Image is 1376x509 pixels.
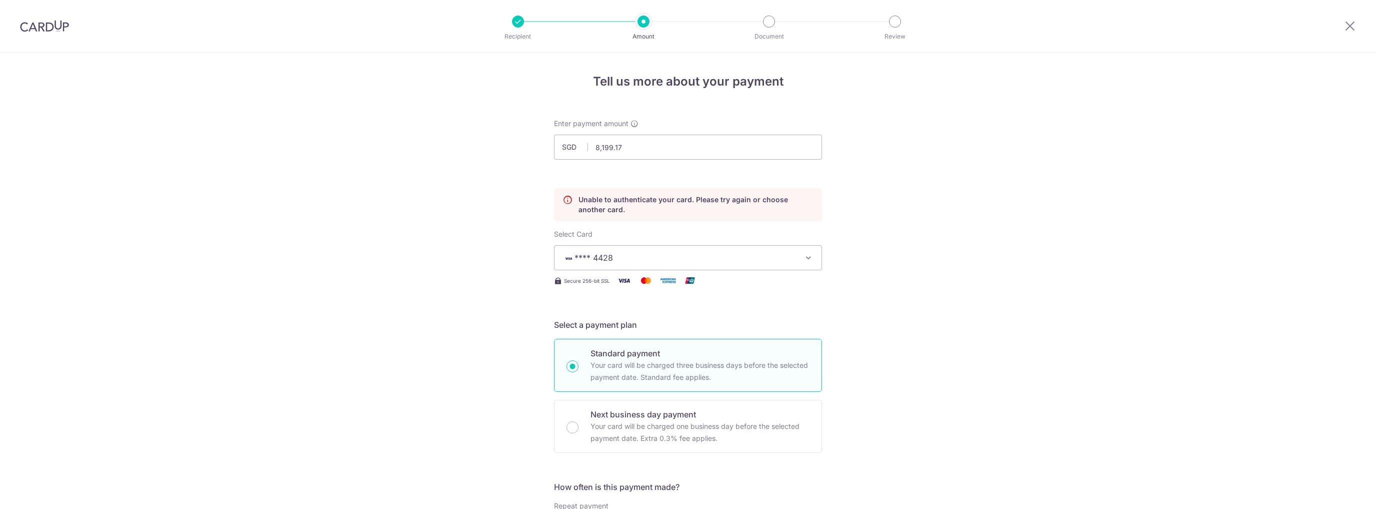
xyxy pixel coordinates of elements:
[554,119,628,129] span: Enter payment amount
[481,32,555,42] p: Recipient
[614,274,634,287] img: Visa
[606,32,680,42] p: Amount
[562,255,574,262] img: VISA
[680,274,700,287] img: Union Pay
[590,420,809,444] p: Your card will be charged one business day before the selected payment date. Extra 0.3% fee applies.
[732,32,806,42] p: Document
[20,20,69,32] img: CardUp
[554,73,822,91] h4: Tell us more about your payment
[562,142,588,152] span: SGD
[554,135,822,160] input: 0.00
[658,274,678,287] img: American Express
[554,230,592,238] span: translation missing: en.payables.payment_networks.credit_card.summary.labels.select_card
[554,319,822,331] h5: Select a payment plan
[590,408,809,420] p: Next business day payment
[554,481,822,493] h5: How often is this payment made?
[590,347,809,359] p: Standard payment
[578,195,813,215] p: Unable to authenticate your card. Please try again or choose another card.
[590,359,809,383] p: Your card will be charged three business days before the selected payment date. Standard fee appl...
[636,274,656,287] img: Mastercard
[564,277,610,285] span: Secure 256-bit SSL
[858,32,932,42] p: Review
